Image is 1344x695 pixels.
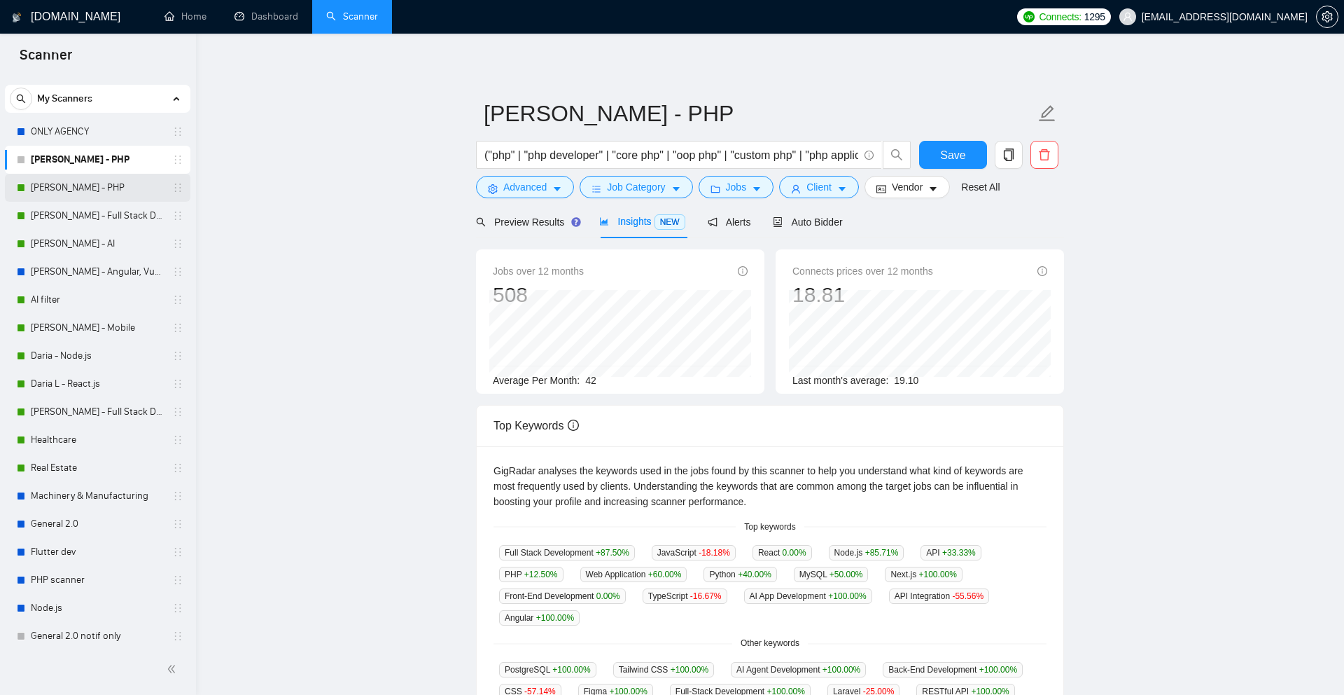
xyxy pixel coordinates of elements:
span: React [752,545,812,560]
span: Client [806,179,832,195]
a: [PERSON_NAME] - Mobile [31,314,164,342]
span: TypeScript [643,589,727,604]
span: Jobs [726,179,747,195]
span: caret-down [752,184,762,194]
a: Flutter dev [31,538,164,566]
span: Web Application [580,567,687,582]
span: info-circle [864,151,874,160]
span: info-circle [1037,266,1047,276]
a: [PERSON_NAME] - AI [31,230,164,258]
span: +100.00 % [671,665,708,675]
a: Reset All [961,179,1000,195]
span: user [1123,12,1133,22]
span: -16.67 % [690,591,722,601]
a: AI filter [31,286,164,314]
a: [PERSON_NAME] - PHP [31,174,164,202]
span: holder [172,350,183,362]
a: Daria - Node.js [31,342,164,370]
span: caret-down [837,184,847,194]
span: holder [172,462,183,474]
input: Scanner name... [484,96,1035,131]
a: General 2.0 [31,510,164,538]
span: Angular [499,610,580,626]
a: PHP scanner [31,566,164,594]
button: delete [1030,141,1058,169]
a: searchScanner [326,11,378,22]
span: holder [172,322,183,333]
span: +40.00 % [738,570,771,579]
span: setting [488,184,498,194]
a: [PERSON_NAME] - Full Stack Developer [31,398,164,426]
span: +50.00 % [829,570,863,579]
span: +60.00 % [648,570,682,579]
span: caret-down [928,184,938,194]
span: Jobs over 12 months [493,263,584,279]
button: copy [995,141,1023,169]
a: Daria L - React.js [31,370,164,398]
span: +85.71 % [865,548,899,558]
span: 19.10 [894,375,918,386]
a: Node.js [31,594,164,622]
button: userClientcaret-down [779,176,859,198]
span: 42 [585,375,596,386]
span: area-chart [599,216,609,226]
span: API [920,545,981,560]
span: Last month's average: [792,375,888,386]
span: holder [172,490,183,502]
span: holder [172,126,183,137]
button: folderJobscaret-down [699,176,774,198]
span: +12.50 % [524,570,558,579]
a: [PERSON_NAME] - PHP [31,146,164,174]
a: General 2.0 notif only [31,622,164,650]
button: setting [1316,6,1338,28]
a: Real Estate [31,454,164,482]
span: Full Stack Development [499,545,635,560]
span: -55.56 % [952,591,983,601]
span: Next.js [885,567,962,582]
span: PostgreSQL [499,662,596,677]
span: Other keywords [732,637,808,650]
span: holder [172,546,183,558]
span: user [791,184,801,194]
span: Front-End Development [499,589,626,604]
span: Back-End Development [883,662,1023,677]
span: notification [708,217,717,227]
span: +100.00 % [828,591,866,601]
a: ONLY AGENCY [31,118,164,146]
span: holder [172,266,183,277]
span: holder [172,574,183,586]
span: edit [1038,104,1056,123]
span: 0.00 % [783,548,806,558]
span: holder [172,238,183,249]
button: Save [919,141,987,169]
span: search [10,94,31,104]
span: holder [172,182,183,193]
span: +100.00 % [536,613,574,623]
span: Job Category [607,179,665,195]
a: Healthcare [31,426,164,454]
span: search [883,149,910,161]
span: robot [773,217,783,227]
span: Python [703,567,776,582]
a: [PERSON_NAME] - Angular, Vue.js [31,258,164,286]
span: Connects prices over 12 months [792,263,933,279]
button: barsJob Categorycaret-down [580,176,692,198]
span: +33.33 % [942,548,976,558]
div: Tooltip anchor [570,216,582,228]
a: dashboardDashboard [234,11,298,22]
input: Search Freelance Jobs... [484,146,858,164]
span: double-left [167,662,181,676]
span: JavaScript [652,545,736,560]
span: My Scanners [37,85,92,113]
span: 1295 [1084,9,1105,25]
div: 18.81 [792,282,933,308]
a: homeHome [164,11,206,22]
span: +87.50 % [596,548,629,558]
span: info-circle [568,420,579,431]
span: caret-down [671,184,681,194]
span: Average Per Month: [493,375,580,386]
span: bars [591,184,601,194]
span: holder [172,518,183,530]
span: -18.18 % [699,548,730,558]
a: [PERSON_NAME] - Full Stack Developer [31,202,164,230]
